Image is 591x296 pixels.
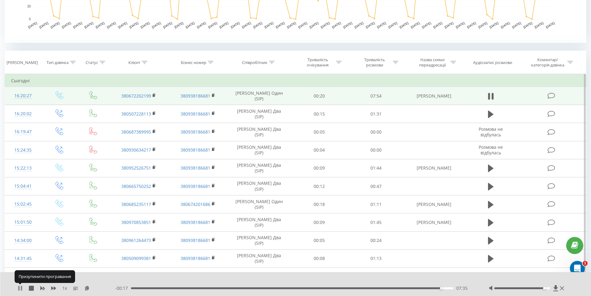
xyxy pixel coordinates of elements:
[73,21,83,29] text: [DATE]
[227,177,291,195] td: [PERSON_NAME] Два (SIP)
[181,183,210,189] a: 380938186681
[121,165,151,171] a: 380952526751
[15,270,75,283] div: Призупинити програвання
[291,141,348,159] td: 00:04
[7,60,38,65] div: [PERSON_NAME]
[286,21,297,29] text: [DATE]
[151,21,162,29] text: [DATE]
[50,21,60,29] text: [DATE]
[181,60,206,65] div: Бізнес номер
[27,5,31,8] text: 20
[291,123,348,141] td: 00:05
[523,21,533,29] text: [DATE]
[500,21,510,29] text: [DATE]
[354,21,364,29] text: [DATE]
[29,17,31,21] text: 0
[331,21,342,29] text: [DATE]
[163,21,173,29] text: [DATE]
[444,21,454,29] text: [DATE]
[348,213,405,231] td: 01:45
[11,126,35,138] div: 16:19:47
[121,219,151,225] a: 380970853851
[404,267,463,285] td: [PERSON_NAME]
[140,21,150,29] text: [DATE]
[227,105,291,123] td: [PERSON_NAME] Два (SIP)
[348,231,405,249] td: 00:24
[348,249,405,267] td: 01:13
[410,21,420,29] text: [DATE]
[11,253,35,265] div: 14:31:45
[227,123,291,141] td: [PERSON_NAME] Два (SIP)
[227,141,291,159] td: [PERSON_NAME] Два (SIP)
[404,195,463,213] td: [PERSON_NAME]
[121,111,151,117] a: 380507228113
[121,201,151,207] a: 380685235117
[208,21,218,29] text: [DATE]
[253,21,263,29] text: [DATE]
[227,249,291,267] td: [PERSON_NAME] Два (SIP)
[84,21,94,29] text: [DATE]
[227,213,291,231] td: [PERSON_NAME] Два (SIP)
[416,57,449,68] div: Назва схеми переадресації
[11,198,35,210] div: 15:02:45
[118,21,128,29] text: [DATE]
[181,93,210,99] a: 380938186681
[291,267,348,285] td: 00:07
[348,177,405,195] td: 00:47
[121,183,151,189] a: 380665750252
[174,21,184,29] text: [DATE]
[181,219,210,225] a: 380938186681
[298,21,308,29] text: [DATE]
[5,75,586,87] td: Сьогодні
[365,21,375,29] text: [DATE]
[11,216,35,228] div: 15:01:50
[11,271,35,283] div: 14:29:18
[530,57,566,68] div: Коментар/категорія дзвінка
[227,267,291,285] td: [PERSON_NAME] Два (SIP)
[39,21,49,29] text: [DATE]
[309,21,319,29] text: [DATE]
[227,231,291,249] td: [PERSON_NAME] Два (SIP)
[95,21,105,29] text: [DATE]
[489,21,499,29] text: [DATE]
[348,195,405,213] td: 01:11
[473,60,512,65] div: Аудіозапис розмови
[421,21,432,29] text: [DATE]
[128,60,140,65] div: Клієнт
[478,21,488,29] text: [DATE]
[227,87,291,105] td: [PERSON_NAME] Один (SIP)
[61,21,71,29] text: [DATE]
[466,21,477,29] text: [DATE]
[404,159,463,177] td: [PERSON_NAME]
[348,267,405,285] td: 00:42
[86,60,98,65] div: Статус
[376,21,387,29] text: [DATE]
[291,159,348,177] td: 00:09
[121,147,151,153] a: 380930634217
[583,261,588,266] span: 1
[181,237,210,243] a: 380938186681
[181,147,210,153] a: 380938186681
[291,177,348,195] td: 00:12
[129,21,139,29] text: [DATE]
[181,165,210,171] a: 380938186681
[570,261,585,276] iframe: Intercom live chat
[291,249,348,267] td: 00:08
[545,21,555,29] text: [DATE]
[47,60,69,65] div: Тип дзвінка
[348,141,405,159] td: 00:00
[291,195,348,213] td: 00:18
[404,87,463,105] td: [PERSON_NAME]
[291,105,348,123] td: 00:15
[121,129,151,135] a: 380687389995
[358,57,391,68] div: Тривалість розмови
[343,21,353,29] text: [DATE]
[106,21,117,29] text: [DATE]
[348,159,405,177] td: 01:44
[387,21,398,29] text: [DATE]
[543,287,546,289] div: Accessibility label
[11,108,35,120] div: 16:20:02
[479,126,503,138] span: Розмова не відбулась
[181,111,210,117] a: 380938186681
[11,235,35,247] div: 14:34:00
